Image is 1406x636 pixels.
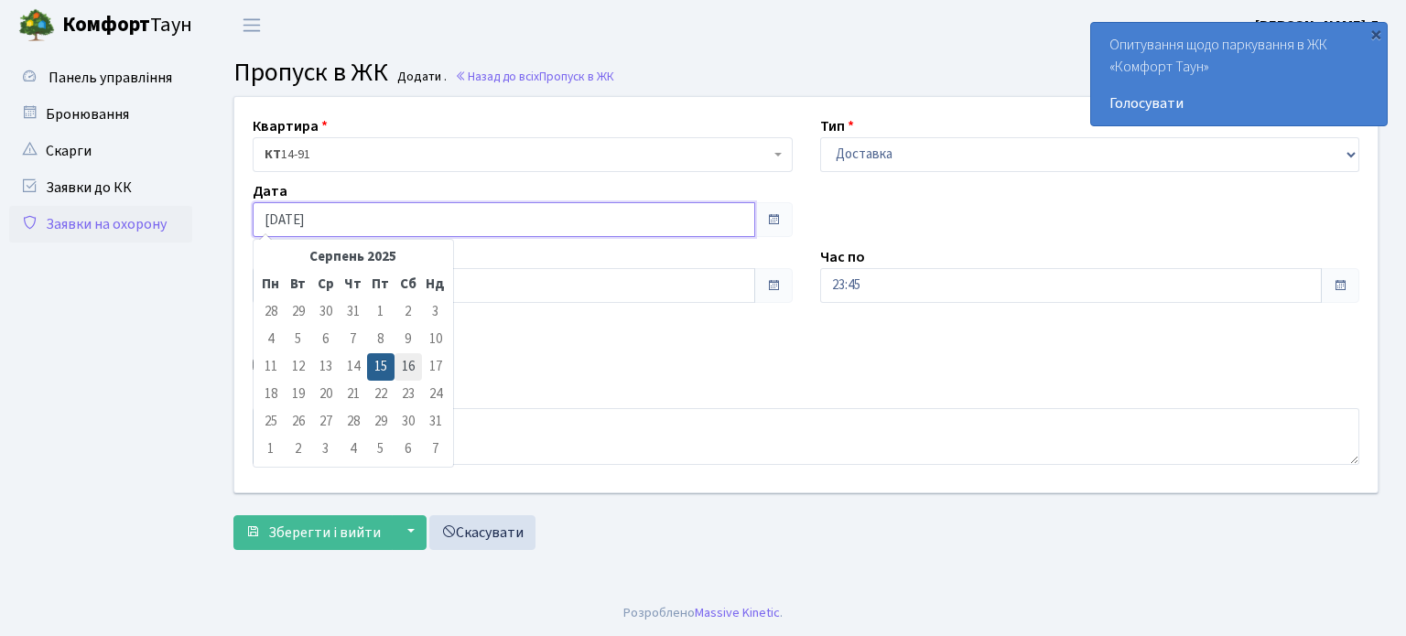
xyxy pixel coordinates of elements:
[9,59,192,96] a: Панель управління
[312,271,340,298] th: Ср
[340,436,367,463] td: 4
[268,523,381,543] span: Зберегти і вийти
[9,133,192,169] a: Скарги
[422,326,449,353] td: 10
[695,603,780,622] a: Massive Kinetic
[62,10,192,41] span: Таун
[367,408,395,436] td: 29
[285,436,312,463] td: 2
[367,326,395,353] td: 8
[395,353,422,381] td: 16
[340,298,367,326] td: 31
[9,96,192,133] a: Бронювання
[1255,16,1384,36] b: [PERSON_NAME] Д.
[340,381,367,408] td: 21
[253,180,287,202] label: Дата
[265,146,281,164] b: КТ
[285,408,312,436] td: 26
[429,515,535,550] a: Скасувати
[257,271,285,298] th: Пн
[312,326,340,353] td: 6
[539,68,614,85] span: Пропуск в ЖК
[233,54,388,91] span: Пропуск в ЖК
[367,381,395,408] td: 22
[422,381,449,408] td: 24
[312,408,340,436] td: 27
[422,353,449,381] td: 17
[49,68,172,88] span: Панель управління
[340,271,367,298] th: Чт
[820,246,865,268] label: Час по
[1367,25,1385,43] div: ×
[422,408,449,436] td: 31
[253,137,793,172] span: <b>КТ</b>&nbsp;&nbsp;&nbsp;&nbsp;14-91
[395,271,422,298] th: Сб
[312,298,340,326] td: 30
[229,10,275,40] button: Переключити навігацію
[455,68,614,85] a: Назад до всіхПропуск в ЖК
[285,326,312,353] td: 5
[265,146,770,164] span: <b>КТ</b>&nbsp;&nbsp;&nbsp;&nbsp;14-91
[257,298,285,326] td: 28
[1091,23,1387,125] div: Опитування щодо паркування в ЖК «Комфорт Таун»
[395,326,422,353] td: 9
[623,603,783,623] div: Розроблено .
[394,70,447,85] small: Додати .
[285,353,312,381] td: 12
[9,206,192,243] a: Заявки на охорону
[367,271,395,298] th: Пт
[340,326,367,353] td: 7
[340,408,367,436] td: 28
[340,353,367,381] td: 14
[285,298,312,326] td: 29
[367,353,395,381] td: 15
[395,408,422,436] td: 30
[257,353,285,381] td: 11
[1255,15,1384,37] a: [PERSON_NAME] Д.
[233,515,393,550] button: Зберегти і вийти
[1109,92,1368,114] a: Голосувати
[9,169,192,206] a: Заявки до КК
[285,271,312,298] th: Вт
[18,7,55,44] img: logo.png
[395,298,422,326] td: 2
[62,10,150,39] b: Комфорт
[285,243,422,271] th: Серпень 2025
[367,436,395,463] td: 5
[312,436,340,463] td: 3
[422,271,449,298] th: Нд
[395,381,422,408] td: 23
[422,298,449,326] td: 3
[820,115,854,137] label: Тип
[285,381,312,408] td: 19
[312,353,340,381] td: 13
[257,381,285,408] td: 18
[257,408,285,436] td: 25
[257,436,285,463] td: 1
[312,381,340,408] td: 20
[395,436,422,463] td: 6
[422,436,449,463] td: 7
[257,326,285,353] td: 4
[367,298,395,326] td: 1
[253,115,328,137] label: Квартира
